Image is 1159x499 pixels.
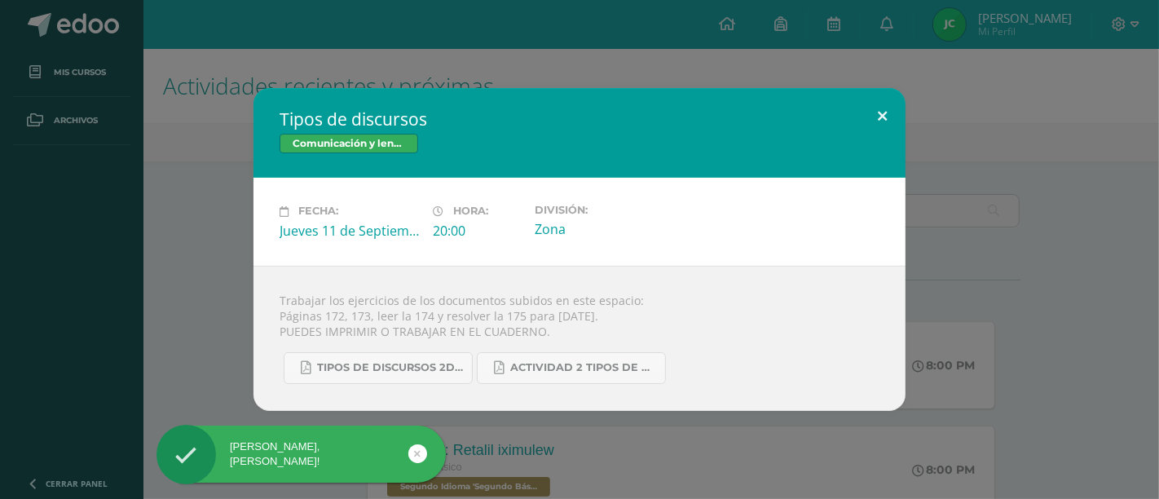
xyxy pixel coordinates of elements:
div: Trabajar los ejercicios de los documentos subidos en este espacio: Páginas 172, 173, leer la 174 ... [253,266,906,411]
a: Actividad 2 tipos de discursos.pdf [477,352,666,384]
span: Comunicación y lenguaje [280,134,418,153]
span: Actividad 2 tipos de discursos.pdf [510,361,657,374]
div: 20:00 [433,222,522,240]
div: Zona [535,220,675,238]
span: Fecha: [298,205,338,218]
label: División: [535,204,675,216]
a: Tipos de discursos 2do. Bás..pdf [284,352,473,384]
span: Hora: [453,205,488,218]
div: Jueves 11 de Septiembre [280,222,420,240]
span: Tipos de discursos 2do. Bás..pdf [317,361,464,374]
div: [PERSON_NAME], [PERSON_NAME]! [156,439,446,469]
button: Close (Esc) [859,88,906,144]
h2: Tipos de discursos [280,108,879,130]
